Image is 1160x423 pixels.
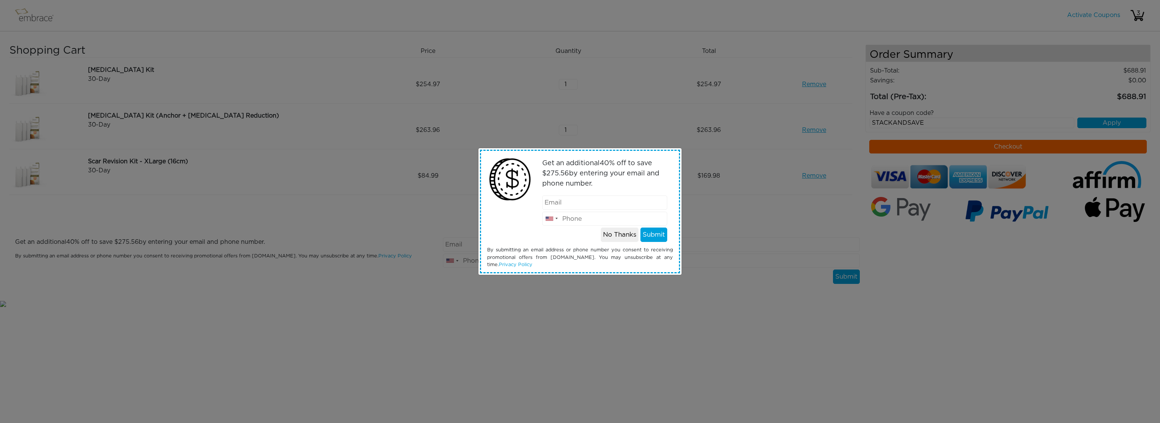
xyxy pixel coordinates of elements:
[640,228,667,242] button: Submit
[542,195,668,210] input: Email
[543,212,560,226] div: United States: +1
[481,246,679,268] div: By submitting an email address or phone number you consent to receiving promotional offers from [...
[546,170,569,177] span: 275.56
[485,155,535,204] img: money2.png
[601,228,639,242] button: No Thanks
[542,158,668,189] p: Get an additional % off to save $ by entering your email and phone number.
[542,212,668,226] input: Phone
[499,262,532,267] a: Privacy Policy
[600,160,609,167] span: 40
